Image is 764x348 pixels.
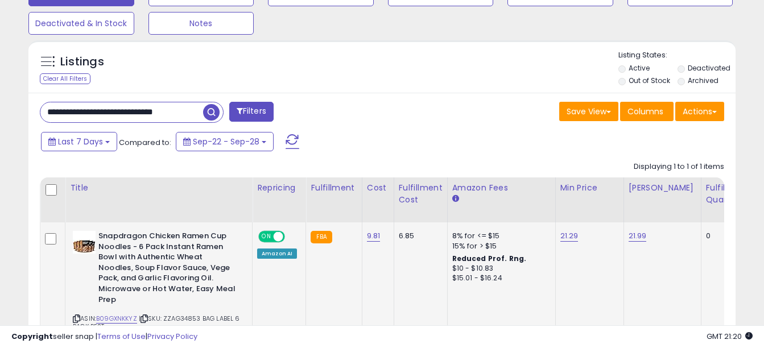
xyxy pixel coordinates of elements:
img: 51csDoDdttL._SL40_.jpg [73,231,96,254]
span: Columns [627,106,663,117]
div: 15% for > $15 [452,241,547,251]
span: | SKU: ZZAG34853 BAG LABEL 6 PACK BEST [73,314,240,331]
label: Out of Stock [629,76,670,85]
div: [PERSON_NAME] [629,182,696,194]
button: Actions [675,102,724,121]
label: Active [629,63,650,73]
div: Min Price [560,182,619,194]
span: Compared to: [119,137,171,148]
a: 21.99 [629,230,647,242]
h5: Listings [60,54,104,70]
a: 9.81 [367,230,381,242]
div: 8% for <= $15 [452,231,547,241]
div: Fulfillment Cost [399,182,443,206]
a: 21.29 [560,230,579,242]
span: OFF [283,232,302,242]
div: seller snap | | [11,332,197,342]
label: Deactivated [688,63,730,73]
button: Save View [559,102,618,121]
button: Sep-22 - Sep-28 [176,132,274,151]
strong: Copyright [11,331,53,342]
button: Last 7 Days [41,132,117,151]
small: Amazon Fees. [452,194,459,204]
div: Fulfillable Quantity [706,182,745,206]
div: 0 [706,231,741,241]
a: Terms of Use [97,331,146,342]
span: 2025-10-6 21:20 GMT [707,331,753,342]
button: Columns [620,102,674,121]
a: B09GXNKKYZ [96,314,137,324]
b: Snapdragon Chicken Ramen Cup Noodles - 6 Pack Instant Ramen Bowl with Authentic Wheat Noodles, So... [98,231,237,308]
button: Deactivated & In Stock [28,12,134,35]
b: Reduced Prof. Rng. [452,254,527,263]
div: Displaying 1 to 1 of 1 items [634,161,724,172]
p: Listing States: [618,50,736,61]
div: 6.85 [399,231,439,241]
div: $15.01 - $16.24 [452,274,547,283]
div: Title [70,182,247,194]
div: Fulfillment [311,182,357,194]
a: Privacy Policy [147,331,197,342]
div: Amazon AI [257,248,297,259]
div: $10 - $10.83 [452,264,547,274]
label: Archived [688,76,718,85]
small: FBA [311,231,332,243]
button: Notes [148,12,254,35]
span: ON [259,232,274,242]
span: Sep-22 - Sep-28 [193,136,259,147]
button: Filters [229,102,274,122]
span: Last 7 Days [58,136,103,147]
div: Cost [367,182,389,194]
div: Repricing [257,182,301,194]
div: Clear All Filters [40,73,90,84]
div: Amazon Fees [452,182,551,194]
